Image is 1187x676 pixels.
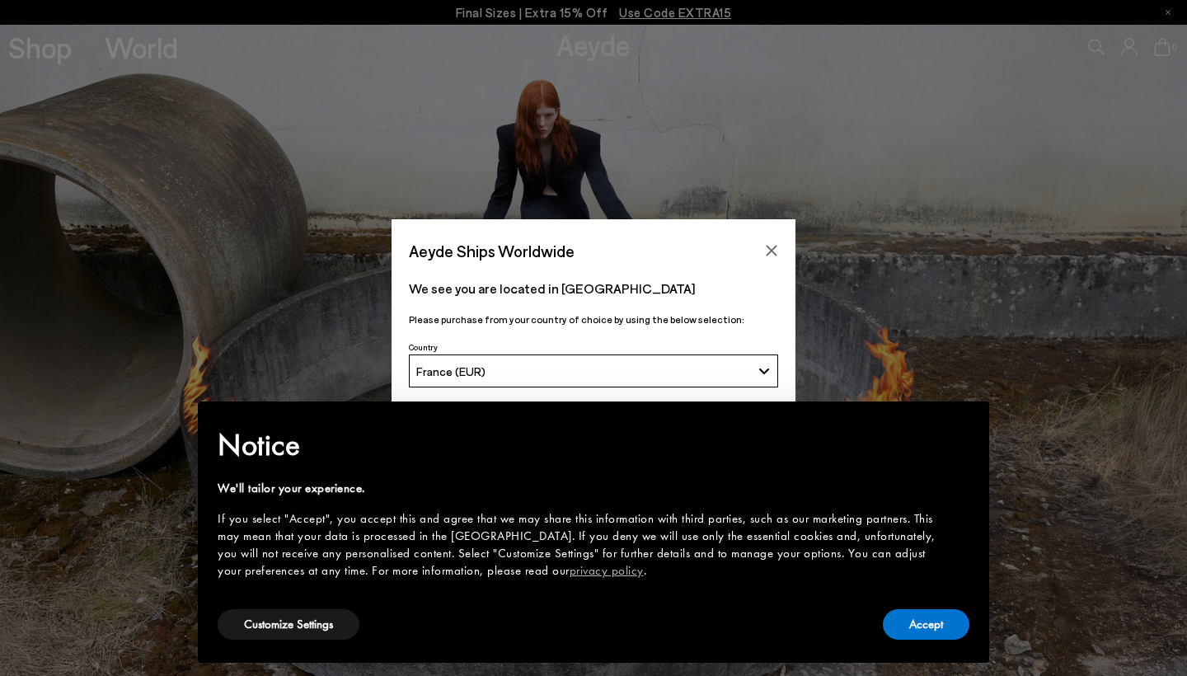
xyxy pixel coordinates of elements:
span: Aeyde Ships Worldwide [409,237,575,265]
span: × [958,413,969,439]
h2: Notice [218,424,943,467]
p: Please purchase from your country of choice by using the below selection: [409,312,778,327]
p: We see you are located in [GEOGRAPHIC_DATA] [409,279,778,298]
button: Customize Settings [218,609,359,640]
button: Close this notice [943,406,983,446]
span: Country [409,342,438,352]
button: Close [759,238,784,263]
div: We'll tailor your experience. [218,480,943,497]
div: If you select "Accept", you accept this and agree that we may share this information with third p... [218,510,943,580]
a: privacy policy [570,562,644,579]
button: Accept [883,609,969,640]
span: France (EUR) [416,364,486,378]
